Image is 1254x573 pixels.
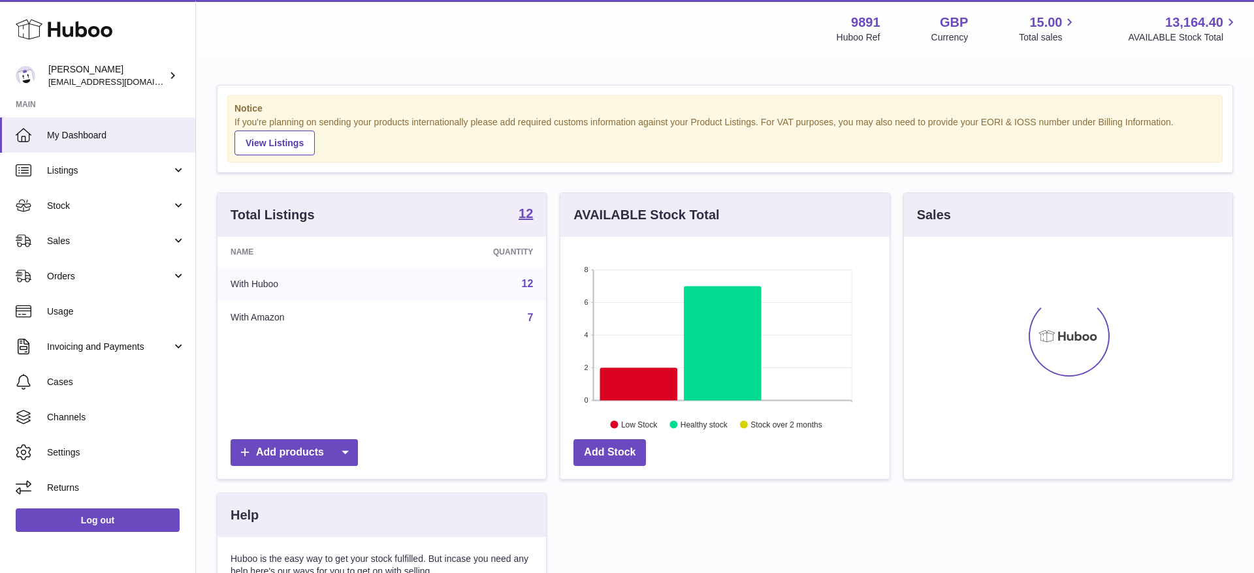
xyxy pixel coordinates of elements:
[47,482,185,494] span: Returns
[1128,14,1238,44] a: 13,164.40 AVAILABLE Stock Total
[234,131,315,155] a: View Listings
[1165,14,1223,31] span: 13,164.40
[519,207,533,223] a: 12
[47,235,172,247] span: Sales
[527,312,533,323] a: 7
[234,102,1215,115] strong: Notice
[940,14,968,31] strong: GBP
[47,446,185,459] span: Settings
[585,331,588,339] text: 4
[48,76,192,87] span: [EMAIL_ADDRESS][DOMAIN_NAME]
[522,278,534,289] a: 12
[681,420,728,429] text: Healthy stock
[1019,31,1077,44] span: Total sales
[931,31,969,44] div: Currency
[231,506,259,524] h3: Help
[585,364,588,371] text: 2
[47,164,172,177] span: Listings
[47,305,185,318] span: Usage
[16,508,180,532] a: Log out
[851,14,880,31] strong: 9891
[47,270,172,283] span: Orders
[47,341,172,353] span: Invoicing and Payments
[751,420,822,429] text: Stock over 2 months
[1019,14,1077,44] a: 15.00 Total sales
[16,66,35,85] img: internalAdmin-9891@internal.huboo.com
[621,420,658,429] text: Low Stock
[573,439,646,466] a: Add Stock
[1029,14,1062,31] span: 15.00
[47,129,185,142] span: My Dashboard
[47,376,185,388] span: Cases
[47,200,172,212] span: Stock
[1128,31,1238,44] span: AVAILABLE Stock Total
[837,31,880,44] div: Huboo Ref
[231,206,315,224] h3: Total Listings
[217,301,397,335] td: With Amazon
[397,237,546,267] th: Quantity
[585,396,588,404] text: 0
[47,411,185,424] span: Channels
[585,298,588,306] text: 6
[48,63,166,88] div: [PERSON_NAME]
[585,266,588,273] text: 8
[573,206,719,224] h3: AVAILABLE Stock Total
[217,267,397,301] td: With Huboo
[917,206,951,224] h3: Sales
[234,116,1215,155] div: If you're planning on sending your products internationally please add required customs informati...
[519,207,533,220] strong: 12
[217,237,397,267] th: Name
[231,439,358,466] a: Add products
